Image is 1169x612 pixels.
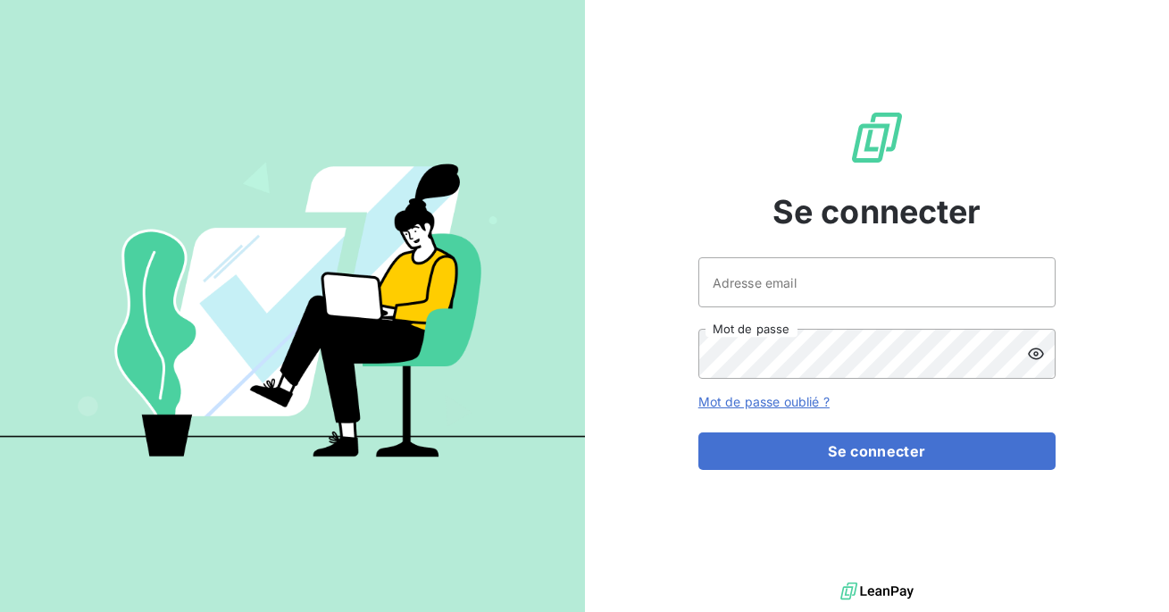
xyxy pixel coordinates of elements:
[848,109,906,166] img: Logo LeanPay
[698,432,1056,470] button: Se connecter
[698,257,1056,307] input: placeholder
[772,188,981,236] span: Se connecter
[840,578,914,605] img: logo
[698,394,830,409] a: Mot de passe oublié ?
